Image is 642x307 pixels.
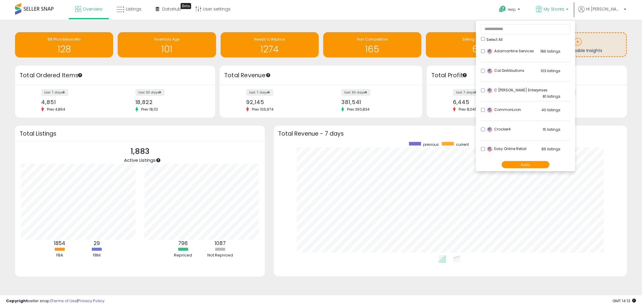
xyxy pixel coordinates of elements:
a: Selling @ Max 6 [426,32,524,57]
span: 81 listings [543,94,560,99]
h1: 1274 [224,44,316,54]
div: Tooltip anchor [462,72,467,78]
b: 1087 [215,240,226,247]
div: Tooltip anchor [181,3,191,9]
div: Not Repriced [202,253,238,258]
span: Easy Online Retail [487,146,526,151]
span: Cal Distributions [487,68,524,73]
div: Repriced [165,253,201,258]
span: Prev: 106,974 [249,107,277,112]
span: Selling @ Max [462,37,488,42]
img: usa.png [487,107,493,113]
span: DataHub [162,6,181,12]
span: Select All [486,37,503,42]
span: Listings [126,6,141,12]
a: Add Actionable Insights [530,33,626,56]
img: usa.png [487,146,493,152]
h1: 101 [121,44,213,54]
label: last 7 days [453,89,480,96]
a: Help [494,1,526,20]
h1: 6 [429,44,521,54]
h1: 128 [18,44,110,54]
span: 86 listings [541,146,560,152]
label: last 7 days [41,89,68,96]
h3: Total Revenue - 7 days [278,131,622,136]
img: usa.png [487,48,493,54]
div: 6,445 [453,99,522,105]
label: last 7 days [246,89,273,96]
b: 1854 [54,240,65,247]
div: FBM [79,253,115,258]
span: Prev: 18,112 [138,107,161,112]
img: usa.png [487,68,493,74]
span: C [PERSON_NAME] Enterprises [487,87,547,93]
span: Help [508,7,516,12]
span: previous [423,142,439,147]
span: Adamantine Services [487,48,534,54]
span: Active Listings [124,157,156,163]
span: Prev: 360,834 [344,107,373,112]
a: Inventory Age 101 [118,32,216,57]
label: last 30 days [341,89,371,96]
span: Hi [PERSON_NAME] [586,6,622,12]
span: CommonLoon [487,107,521,112]
b: 29 [94,240,100,247]
div: FBA [42,253,78,258]
h3: Total Listings [20,131,260,136]
div: 18,822 [135,99,205,105]
div: 92,145 [246,99,317,105]
div: Tooltip anchor [156,158,161,163]
a: Needs to Reprice 1274 [221,32,319,57]
h3: Total Profit [431,71,622,80]
p: 1,883 [124,146,156,157]
i: Get Help [499,5,506,13]
img: usa.png [487,87,493,94]
span: Crocker4 [487,127,511,132]
span: Prev: 4,864 [44,107,68,112]
div: 26,622 [547,99,616,105]
a: Hi [PERSON_NAME] [578,6,626,20]
div: 4,851 [41,99,110,105]
a: Privacy Policy [78,298,104,304]
span: 186 listings [540,49,560,54]
div: 381,541 [341,99,412,105]
h3: Total Ordered Items [20,71,211,80]
span: My Stores [544,6,564,12]
span: BB Price Below Min [48,37,81,42]
span: 2025-10-14 14:13 GMT [613,298,636,304]
img: usa.png [487,127,493,133]
button: Apply [501,161,550,168]
span: Needs to Reprice [254,37,285,42]
div: seller snap | | [6,298,104,304]
b: 796 [178,240,188,247]
a: BB Price Below Min 128 [15,32,113,57]
span: Prev: 8,045 [456,107,480,112]
span: 40 listings [541,107,560,112]
span: Inventory Age [154,37,179,42]
label: last 30 days [135,89,165,96]
a: Non Competitive 165 [323,32,421,57]
span: Overview [83,6,102,12]
div: Tooltip anchor [265,72,271,78]
span: 15 listings [543,127,560,132]
a: Terms of Use [51,298,77,304]
strong: Copyright [6,298,28,304]
h3: Total Revenue [224,71,418,80]
span: 103 listings [541,68,560,73]
div: Tooltip anchor [77,72,83,78]
span: Add Actionable Insights [553,48,602,54]
span: current [456,142,469,147]
h1: 165 [326,44,418,54]
span: Non Competitive [357,37,388,42]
